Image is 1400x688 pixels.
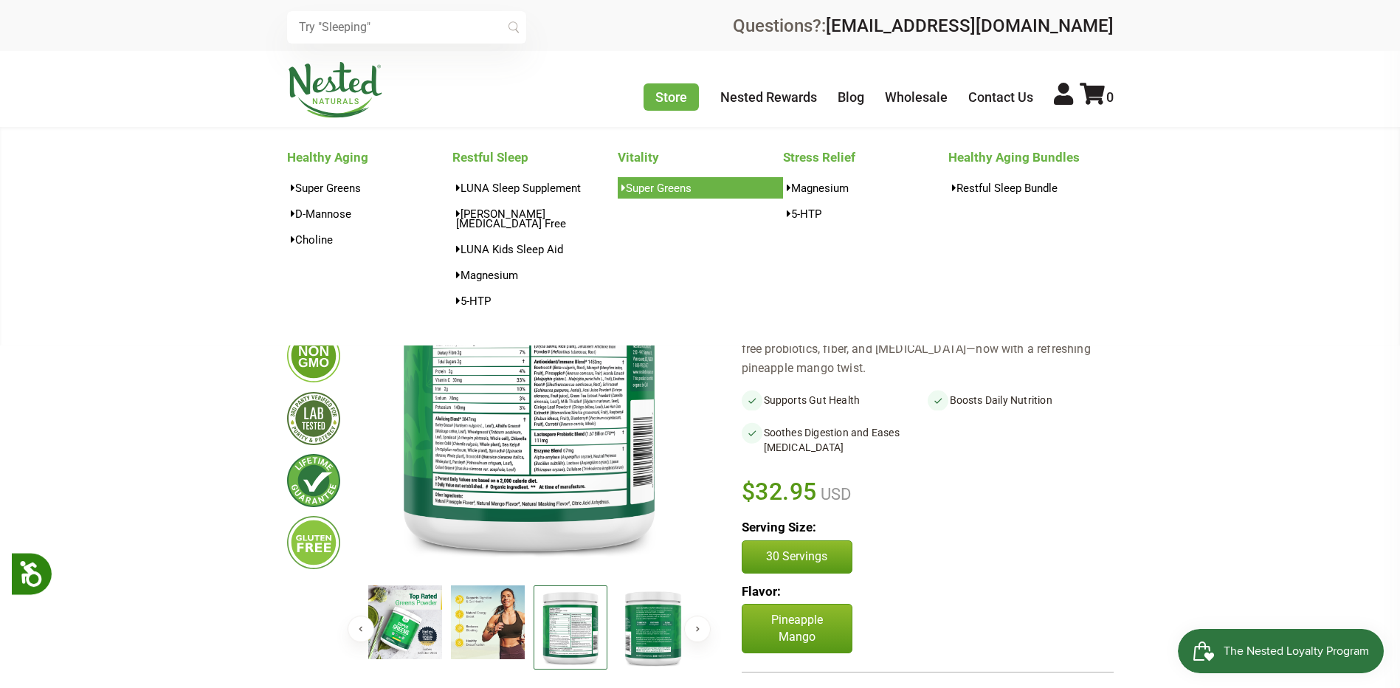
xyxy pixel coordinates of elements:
[1106,89,1114,105] span: 0
[783,145,948,169] a: Stress Relief
[968,89,1033,105] a: Contact Us
[287,145,452,169] a: Healthy Aging
[948,177,1114,199] a: Restful Sleep Bundle
[742,584,781,599] b: Flavor:
[287,454,340,507] img: lifetimeguarantee
[287,203,452,224] a: D-Mannose
[733,17,1114,35] div: Questions?:
[452,264,618,286] a: Magnesium
[826,16,1114,36] a: [EMAIL_ADDRESS][DOMAIN_NAME]
[452,145,618,169] a: Restful Sleep
[757,548,837,565] p: 30 Servings
[618,177,783,199] a: Super Greens
[928,390,1114,410] li: Boosts Daily Nutrition
[287,329,340,382] img: gmofree
[534,585,607,670] img: Super Greens - Pineapple Mango
[452,290,618,312] a: 5-HTP
[783,177,948,199] a: Magnesium
[720,89,817,105] a: Nested Rewards
[452,177,618,199] a: LUNA Sleep Supplement
[742,520,816,534] b: Serving Size:
[684,616,711,642] button: Next
[742,422,928,458] li: Soothes Digestion and Eases [MEDICAL_DATA]
[287,229,452,250] a: Choline
[287,392,340,445] img: thirdpartytested
[783,203,948,224] a: 5-HTP
[451,585,525,659] img: Super Greens - Pineapple Mango
[742,604,852,653] p: Pineapple Mango
[742,390,928,410] li: Supports Gut Health
[885,89,948,105] a: Wholesale
[368,585,442,659] img: Super Greens - Pineapple Mango
[287,11,526,44] input: Try "Sleeping"
[287,516,340,569] img: glutenfree
[348,616,374,642] button: Previous
[742,540,852,573] button: 30 Servings
[838,89,864,105] a: Blog
[948,145,1114,169] a: Healthy Aging Bundles
[1178,629,1385,673] iframe: Button to open loyalty program pop-up
[364,193,694,573] img: Super Greens - Pineapple Mango
[1080,89,1114,105] a: 0
[618,145,783,169] a: Vitality
[452,238,618,260] a: LUNA Kids Sleep Aid
[287,62,383,118] img: Nested Naturals
[616,585,690,670] img: Super Greens - Pineapple Mango
[287,177,452,199] a: Super Greens
[742,475,818,508] span: $32.95
[452,203,618,234] a: [PERSON_NAME][MEDICAL_DATA] Free
[644,83,699,111] a: Store
[817,485,851,503] span: USD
